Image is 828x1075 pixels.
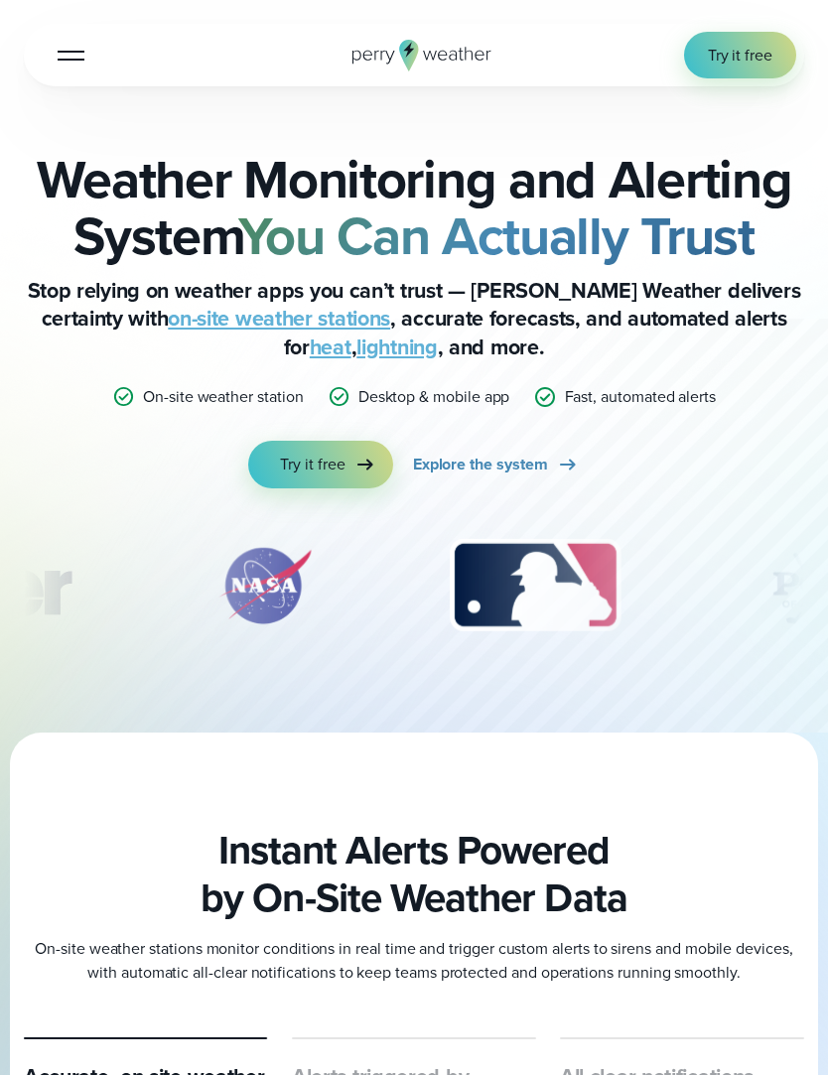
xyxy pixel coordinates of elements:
[430,536,639,635] img: MLB.svg
[24,277,804,362] p: Stop relying on weather apps you can’t trust — [PERSON_NAME] Weather delivers certainty with , ac...
[168,303,390,335] a: on-site weather stations
[413,453,548,475] span: Explore the system
[196,536,335,635] img: NASA.svg
[280,453,345,475] span: Try it free
[310,332,351,363] a: heat
[358,385,510,408] p: Desktop & mobile app
[413,441,580,488] a: Explore the system
[248,441,392,488] a: Try it free
[356,332,437,363] a: lightning
[24,151,804,265] h2: Weather Monitoring and Alerting System
[684,32,796,78] a: Try it free
[24,536,804,645] div: slideshow
[143,385,303,408] p: On-site weather station
[430,536,639,635] div: 3 of 12
[708,44,772,67] span: Try it free
[24,937,804,983] p: On-site weather stations monitor conditions in real time and trigger custom alerts to sirens and ...
[565,385,717,408] p: Fast, automated alerts
[196,536,335,635] div: 2 of 12
[238,197,754,275] strong: You Can Actually Trust
[24,826,804,922] h2: Instant Alerts Powered by On-Site Weather Data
